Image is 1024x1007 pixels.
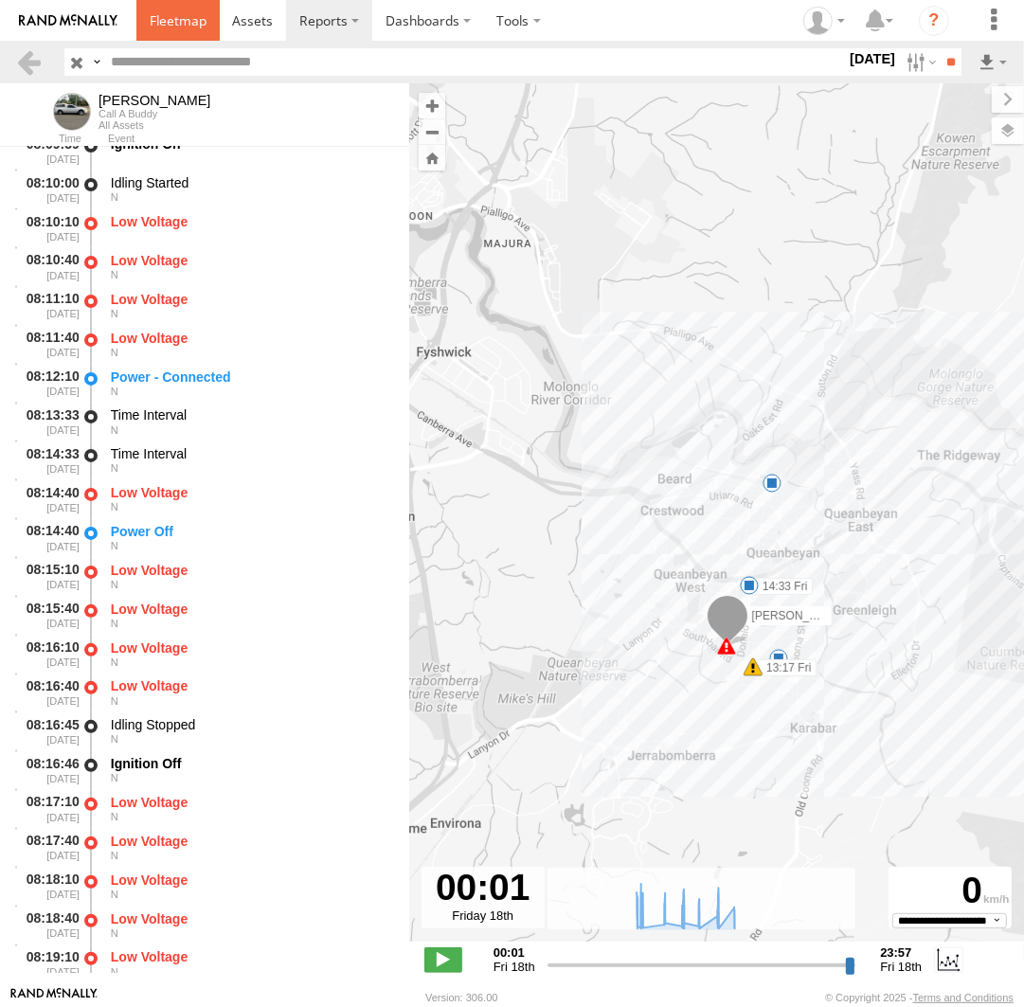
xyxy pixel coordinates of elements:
[15,752,81,787] div: 08:16:46 [DATE]
[111,639,391,656] div: Low Voltage
[111,308,118,319] span: Heading: 4
[15,713,81,748] div: 08:16:45 [DATE]
[111,347,118,358] span: Heading: 4
[111,386,118,397] span: Heading: 4
[111,794,391,811] div: Low Voltage
[99,108,210,119] div: Call A Buddy
[111,579,118,590] span: Heading: 4
[111,523,391,540] div: Power Off
[111,618,118,629] span: Heading: 4
[111,291,391,308] div: Low Voltage
[111,772,118,783] span: Heading: 4
[19,14,117,27] img: rand-logo.svg
[111,406,391,423] div: Time Interval
[111,716,391,733] div: Idling Stopped
[111,213,391,230] div: Low Voltage
[111,501,118,512] span: Heading: 4
[15,520,81,555] div: 08:14:40 [DATE]
[15,637,81,672] div: 08:16:10 [DATE]
[111,484,391,501] div: Low Voltage
[111,889,118,900] span: Heading: 4
[111,966,118,978] span: Heading: 4
[111,811,118,822] span: Heading: 4
[494,945,535,960] strong: 00:01
[749,578,813,595] label: 14:33 Fri
[891,870,1009,913] div: 0
[15,598,81,633] div: 08:15:40 [DATE]
[111,369,391,386] div: Power - Connected
[15,249,81,284] div: 08:10:40 [DATE]
[419,93,445,118] button: Zoom in
[111,872,391,889] div: Low Voltage
[753,659,817,676] label: 13:17 Fri
[108,135,409,144] div: Event
[15,288,81,323] div: 08:11:10 [DATE]
[494,960,535,974] span: Fri 18th Jul 2025
[10,988,98,1007] a: Visit our Website
[419,145,445,171] button: Zoom Home
[919,6,949,36] i: ?
[111,695,118,707] span: Heading: 4
[111,269,118,280] span: Heading: 4
[424,947,462,972] label: Play/Stop
[15,675,81,710] div: 08:16:40 [DATE]
[15,481,81,516] div: 08:14:40 [DATE]
[111,462,118,474] span: Heading: 4
[111,445,391,462] div: Time Interval
[763,474,781,493] div: 5
[15,791,81,826] div: 08:17:10 [DATE]
[15,48,43,76] a: Back to previous Page
[15,171,81,207] div: 08:10:00 [DATE]
[899,48,940,76] label: Search Filter Options
[15,559,81,594] div: 08:15:10 [DATE]
[15,327,81,362] div: 08:11:40 [DATE]
[111,755,391,772] div: Ignition Off
[111,424,118,436] span: Heading: 4
[15,135,81,144] div: Time
[15,869,81,904] div: 08:18:10 [DATE]
[99,93,210,108] div: Andrew - View Asset History
[797,7,852,35] div: Helen Mason
[825,992,1014,1003] div: © Copyright 2025 -
[880,945,922,960] strong: 23:57
[15,210,81,245] div: 08:10:10 [DATE]
[913,992,1014,1003] a: Terms and Conditions
[15,946,81,981] div: 08:19:10 [DATE]
[769,649,788,668] div: 11
[99,119,210,131] div: All Assets
[15,908,81,943] div: 08:18:40 [DATE]
[89,48,104,76] label: Search Query
[751,609,845,622] span: [PERSON_NAME]
[717,637,736,656] div: 60
[111,910,391,927] div: Low Voltage
[111,601,391,618] div: Low Voltage
[111,850,118,861] span: Heading: 4
[111,948,391,965] div: Low Voltage
[111,733,118,745] span: Heading: 4
[111,330,391,347] div: Low Voltage
[111,252,391,269] div: Low Voltage
[111,191,118,203] span: Heading: 351
[15,134,81,169] div: 08:09:59 [DATE]
[111,927,118,939] span: Heading: 4
[15,405,81,440] div: 08:13:33 [DATE]
[111,562,391,579] div: Low Voltage
[15,830,81,865] div: 08:17:40 [DATE]
[111,174,391,191] div: Idling Started
[111,656,118,668] span: Heading: 4
[880,960,922,974] span: Fri 18th Jul 2025
[425,992,497,1003] div: Version: 306.00
[111,833,391,850] div: Low Voltage
[111,677,391,694] div: Low Voltage
[15,442,81,477] div: 08:14:33 [DATE]
[15,366,81,401] div: 08:12:10 [DATE]
[111,540,118,551] span: Heading: 4
[977,48,1009,76] label: Export results as...
[419,118,445,145] button: Zoom out
[846,48,899,69] label: [DATE]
